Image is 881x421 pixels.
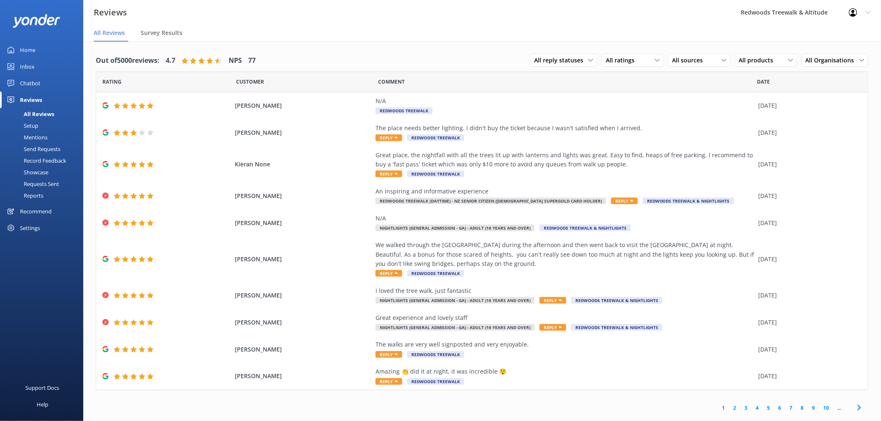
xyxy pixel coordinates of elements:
span: [PERSON_NAME] [235,101,371,110]
span: Reply [611,198,638,204]
div: [DATE] [759,160,858,169]
a: 9 [808,404,819,412]
div: Setup [5,120,38,131]
div: Send Requests [5,143,60,155]
div: [DATE] [759,101,858,110]
div: Help [37,396,48,413]
span: Redwoods Treewalk [376,107,433,114]
span: Nightlights (General Admission - GA) - Adult (16 years and over) [376,225,535,231]
a: Setup [5,120,83,131]
div: The walks are very well signposted and very enjoyable. [376,340,754,349]
span: Kieran None [235,160,371,169]
span: All Reviews [94,29,125,37]
div: [DATE] [759,371,858,381]
span: Reply [376,270,402,277]
div: Home [20,42,35,58]
h4: 77 [248,55,256,66]
div: Mentions [5,131,47,143]
div: [DATE] [759,291,858,300]
div: Chatbot [20,75,40,92]
span: All ratings [606,56,640,65]
div: Settings [20,220,40,236]
span: Reply [376,171,402,177]
div: Reports [5,190,43,201]
span: Date [102,78,122,86]
a: 7 [786,404,797,412]
span: Reply [376,351,402,358]
span: Nightlights (General Admission - GA) - Adult (16 years and over) [376,297,535,304]
span: Redwoods Treewalk [407,270,464,277]
h3: Reviews [94,6,127,19]
div: All Reviews [5,108,54,120]
span: Redwoods Treewalk & Nightlights [571,324,662,331]
div: Reviews [20,92,42,108]
a: Showcase [5,166,83,178]
div: An inspiring and informative experience [376,187,754,196]
a: 2 [729,404,741,412]
div: [DATE] [759,318,858,327]
div: Recommend [20,203,52,220]
div: Support Docs [26,379,60,396]
span: Redwoods Treewalk & Nightlights [643,198,734,204]
div: N/A [376,214,754,223]
span: [PERSON_NAME] [235,345,371,354]
a: 4 [752,404,763,412]
span: Date [236,78,264,86]
span: Redwoods Treewalk [407,134,464,141]
span: Reply [376,134,402,141]
h4: NPS [229,55,242,66]
span: [PERSON_NAME] [235,128,371,137]
span: [PERSON_NAME] [235,318,371,327]
div: Great experience and lovely staff [376,313,754,322]
span: Date [757,78,770,86]
a: Requests Sent [5,178,83,190]
div: N/A [376,97,754,106]
a: 8 [797,404,808,412]
div: Inbox [20,58,35,75]
span: All Organisations [806,56,859,65]
h4: Out of 5000 reviews: [96,55,159,66]
div: [DATE] [759,128,858,137]
a: Send Requests [5,143,83,155]
div: We walked through the [GEOGRAPHIC_DATA] during the afternoon and then went back to visit the [GEO... [376,240,754,268]
div: Great place, the nightfall with all the trees lit up with lanterns and lights was great. Easy to ... [376,151,754,169]
div: Amazing 👏 did it at night, it was incredible 😲 [376,367,754,376]
img: yonder-white-logo.png [12,14,60,28]
span: Redwoods Treewalk & Nightlights [540,225,631,231]
div: Record Feedback [5,155,66,166]
span: [PERSON_NAME] [235,191,371,201]
a: Record Feedback [5,155,83,166]
a: All Reviews [5,108,83,120]
span: ... [834,404,846,412]
div: I loved the tree walk, just fantastic [376,286,754,295]
span: [PERSON_NAME] [235,291,371,300]
a: Reports [5,190,83,201]
span: Redwoods Treewalk [407,351,464,358]
span: Reply [540,297,566,304]
div: The place needs better lighting. I didn't buy the ticket because I wasn't satisfied when I arrived. [376,124,754,133]
h4: 4.7 [166,55,175,66]
span: Reply [540,324,566,331]
a: 6 [774,404,786,412]
span: All reply statuses [534,56,588,65]
div: Requests Sent [5,178,59,190]
div: [DATE] [759,255,858,264]
span: Survey Results [141,29,182,37]
span: Nightlights (General Admission - GA) - Adult (16 years and over) [376,324,535,331]
div: [DATE] [759,191,858,201]
span: [PERSON_NAME] [235,371,371,381]
a: 1 [718,404,729,412]
a: 5 [763,404,774,412]
span: Redwoods Treewalk (Daytime) - NZ Senior Citizen ([DEMOGRAPHIC_DATA] SuperGold Card Holder) [376,198,606,204]
span: [PERSON_NAME] [235,218,371,228]
a: 10 [819,404,834,412]
span: All sources [672,56,708,65]
span: Reply [376,378,402,385]
a: Mentions [5,131,83,143]
span: Redwoods Treewalk [407,171,464,177]
span: Question [378,78,405,86]
span: Redwoods Treewalk [407,378,464,385]
div: [DATE] [759,218,858,228]
div: [DATE] [759,345,858,354]
span: [PERSON_NAME] [235,255,371,264]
